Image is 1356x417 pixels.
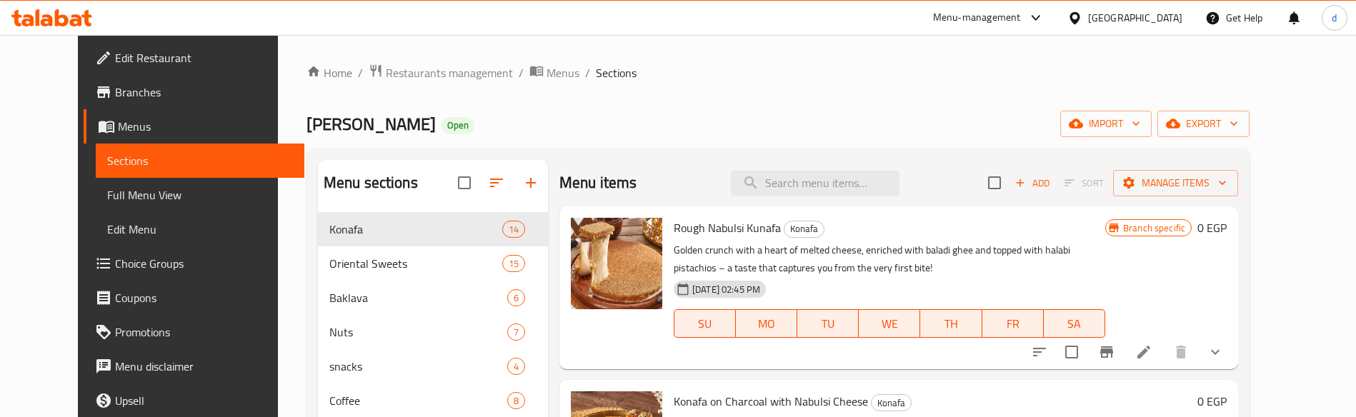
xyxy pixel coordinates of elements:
[1060,111,1152,137] button: import
[329,289,507,306] span: Baklava
[84,315,304,349] a: Promotions
[507,392,525,409] div: items
[449,168,479,198] span: Select all sections
[502,255,525,272] div: items
[118,118,293,135] span: Menus
[864,313,914,334] span: WE
[1013,175,1052,191] span: Add
[1113,170,1238,196] button: Manage items
[84,41,304,75] a: Edit Restaurant
[920,309,982,338] button: TH
[988,313,1038,334] span: FR
[519,64,524,81] li: /
[324,172,418,194] h2: Menu sections
[507,358,525,375] div: items
[115,392,293,409] span: Upsell
[784,221,824,238] div: Konafa
[115,289,293,306] span: Coupons
[318,281,548,315] div: Baklava6
[674,391,868,412] span: Konafa on Charcoal with Nabulsi Cheese
[872,395,911,411] span: Konafa
[508,291,524,305] span: 6
[979,168,1009,198] span: Select section
[1088,10,1182,26] div: [GEOGRAPHIC_DATA]
[115,358,293,375] span: Menu disclaimer
[479,166,514,200] span: Sort sections
[96,144,304,178] a: Sections
[84,75,304,109] a: Branches
[107,221,293,238] span: Edit Menu
[115,323,293,341] span: Promotions
[1057,337,1087,367] span: Select to update
[742,313,792,334] span: MO
[1117,221,1191,235] span: Branch specific
[674,217,781,238] span: Rough Nabulsi Kunafa
[596,64,637,81] span: Sections
[1207,343,1224,361] svg: Show Choices
[329,221,502,238] span: Konafa
[547,64,579,81] span: Menus
[329,255,502,272] span: Oriental Sweets
[369,64,513,82] a: Restaurants management
[933,9,1021,26] div: Menu-management
[442,119,474,131] span: Open
[871,394,912,411] div: Konafa
[318,315,548,349] div: Nuts7
[674,241,1105,277] p: Golden crunch with a heart of melted cheese, enriched with baladi ghee and topped with halabi pis...
[115,49,293,66] span: Edit Restaurant
[1332,10,1337,26] span: d
[1169,115,1238,133] span: export
[502,221,525,238] div: items
[1135,343,1152,361] a: Edit menu item
[503,223,524,236] span: 14
[329,358,507,375] span: snacks
[386,64,513,81] span: Restaurants management
[115,255,293,272] span: Choice Groups
[84,349,304,383] a: Menu disclaimer
[115,84,293,101] span: Branches
[736,309,797,338] button: MO
[1164,335,1198,369] button: delete
[507,323,525,341] div: items
[1090,335,1124,369] button: Branch-specific-item
[1072,115,1140,133] span: import
[1009,172,1055,194] span: Add item
[1125,174,1227,192] span: Manage items
[84,246,304,281] a: Choice Groups
[585,64,590,81] li: /
[674,309,736,338] button: SU
[508,394,524,408] span: 8
[306,64,1250,82] nav: breadcrumb
[96,178,304,212] a: Full Menu View
[306,108,436,140] span: [PERSON_NAME]
[442,117,474,134] div: Open
[784,221,824,237] span: Konafa
[306,64,352,81] a: Home
[84,281,304,315] a: Coupons
[503,257,524,271] span: 15
[96,212,304,246] a: Edit Menu
[982,309,1044,338] button: FR
[514,166,548,200] button: Add section
[1044,309,1105,338] button: SA
[1198,335,1232,369] button: show more
[1022,335,1057,369] button: sort-choices
[1197,391,1227,411] h6: 0 EGP
[529,64,579,82] a: Menus
[329,323,507,341] span: Nuts
[559,172,637,194] h2: Menu items
[859,309,920,338] button: WE
[1055,172,1113,194] span: Select section first
[107,152,293,169] span: Sections
[687,283,766,296] span: [DATE] 02:45 PM
[329,392,507,409] div: Coffee
[803,313,853,334] span: TU
[731,171,899,196] input: search
[318,349,548,383] div: snacks4
[797,309,859,338] button: TU
[107,186,293,204] span: Full Menu View
[1009,172,1055,194] button: Add
[318,246,548,281] div: Oriental Sweets15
